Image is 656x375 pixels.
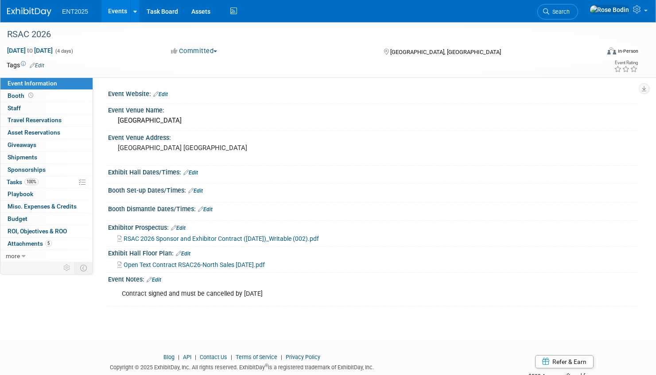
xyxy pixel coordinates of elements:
[236,354,277,360] a: Terms of Service
[200,354,227,360] a: Contact Us
[0,151,93,163] a: Shipments
[229,354,234,360] span: |
[8,92,35,99] span: Booth
[390,49,501,55] span: [GEOGRAPHIC_DATA], [GEOGRAPHIC_DATA]
[108,221,638,232] div: Exhibitor Prospectus:
[0,127,93,139] a: Asset Reservations
[108,131,638,142] div: Event Venue Address:
[176,354,182,360] span: |
[0,114,93,126] a: Travel Reservations
[8,166,46,173] span: Sponsorships
[147,277,161,283] a: Edit
[30,62,44,69] a: Edit
[124,261,265,268] span: Open Text Contract RSAC26-North Sales [DATE].pdf
[8,104,21,112] span: Staff
[279,354,284,360] span: |
[0,77,93,89] a: Event Information
[198,206,213,213] a: Edit
[286,354,320,360] a: Privacy Policy
[8,141,36,148] span: Giveaways
[0,90,93,102] a: Booth
[115,114,632,128] div: [GEOGRAPHIC_DATA]
[183,354,191,360] a: API
[7,361,477,371] div: Copyright © 2025 ExhibitDay, Inc. All rights reserved. ExhibitDay is a registered trademark of Ex...
[8,240,52,247] span: Attachments
[544,46,638,59] div: Event Format
[0,102,93,114] a: Staff
[188,188,203,194] a: Edit
[108,184,638,195] div: Booth Set-up Dates/Times:
[7,178,39,186] span: Tasks
[108,87,638,99] div: Event Website:
[0,188,93,200] a: Playbook
[0,201,93,213] a: Misc. Expenses & Credits
[614,61,638,65] div: Event Rating
[8,154,37,161] span: Shipments
[8,228,67,235] span: ROI, Objectives & ROO
[108,166,638,177] div: Exhibit Hall Dates/Times:
[45,240,52,247] span: 5
[163,354,175,360] a: Blog
[0,238,93,250] a: Attachments5
[62,8,88,15] span: ENT2025
[168,46,221,56] button: Committed
[0,213,93,225] a: Budget
[7,46,53,54] span: [DATE] [DATE]
[537,4,578,19] a: Search
[108,273,638,284] div: Event Notes:
[8,80,57,87] span: Event Information
[124,235,319,242] span: RSAC 2026 Sponsor and Exhibitor Contract ([DATE])_Writable (002).pdf
[549,8,570,15] span: Search
[8,190,33,197] span: Playbook
[0,176,93,188] a: Tasks100%
[535,355,594,368] a: Refer & Earn
[108,202,638,214] div: Booth Dismantle Dates/Times:
[171,225,186,231] a: Edit
[183,170,198,176] a: Edit
[26,47,34,54] span: to
[117,261,265,268] a: Open Text Contract RSAC26-North Sales [DATE].pdf
[0,225,93,237] a: ROI, Objectives & ROO
[108,247,638,258] div: Exhibit Hall Floor Plan:
[590,5,629,15] img: Rose Bodin
[24,178,39,185] span: 100%
[117,235,319,242] a: RSAC 2026 Sponsor and Exhibitor Contract ([DATE])_Writable (002).pdf
[108,104,638,115] div: Event Venue Name:
[116,285,536,303] div: Contract signed and must be cancelled by [DATE]
[0,164,93,176] a: Sponsorships
[118,144,319,152] pre: [GEOGRAPHIC_DATA] [GEOGRAPHIC_DATA]
[59,262,75,274] td: Personalize Event Tab Strip
[8,116,62,124] span: Travel Reservations
[8,129,60,136] span: Asset Reservations
[4,27,585,43] div: RSAC 2026
[153,91,168,97] a: Edit
[54,48,73,54] span: (4 days)
[176,251,190,257] a: Edit
[27,92,35,99] span: Booth not reserved yet
[193,354,198,360] span: |
[6,252,20,259] span: more
[0,250,93,262] a: more
[7,8,51,16] img: ExhibitDay
[617,48,638,54] div: In-Person
[7,61,44,70] td: Tags
[607,47,616,54] img: Format-Inperson.png
[8,215,27,222] span: Budget
[8,203,77,210] span: Misc. Expenses & Credits
[265,363,268,368] sup: ®
[75,262,93,274] td: Toggle Event Tabs
[0,139,93,151] a: Giveaways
